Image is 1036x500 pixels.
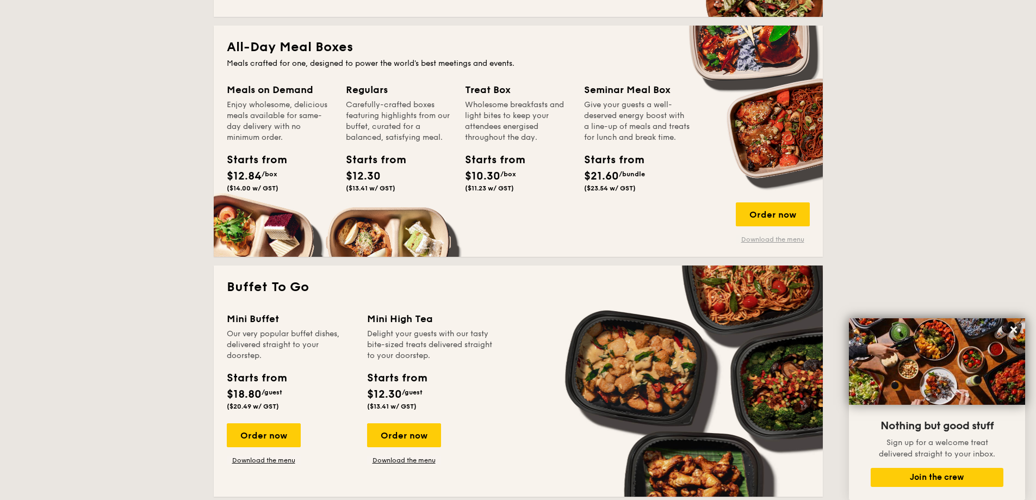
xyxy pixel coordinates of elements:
span: ($20.49 w/ GST) [227,403,279,410]
span: $12.84 [227,170,262,183]
button: Join the crew [871,468,1003,487]
div: Meals on Demand [227,82,333,97]
div: Enjoy wholesome, delicious meals available for same-day delivery with no minimum order. [227,100,333,143]
span: $18.80 [227,388,262,401]
div: Order now [736,202,810,226]
span: $21.60 [584,170,619,183]
div: Carefully-crafted boxes featuring highlights from our buffet, curated for a balanced, satisfying ... [346,100,452,143]
div: Starts from [227,370,286,386]
span: ($23.54 w/ GST) [584,184,636,192]
h2: All-Day Meal Boxes [227,39,810,56]
div: Meals crafted for one, designed to power the world's best meetings and events. [227,58,810,69]
div: Seminar Meal Box [584,82,690,97]
span: $12.30 [367,388,402,401]
div: Delight your guests with our tasty bite-sized treats delivered straight to your doorstep. [367,329,494,361]
div: Mini High Tea [367,311,494,326]
span: Nothing but good stuff [880,419,994,433]
span: ($14.00 w/ GST) [227,184,278,192]
button: Close [1005,321,1022,338]
div: Give your guests a well-deserved energy boost with a line-up of meals and treats for lunch and br... [584,100,690,143]
img: DSC07876-Edit02-Large.jpeg [849,318,1025,405]
div: Wholesome breakfasts and light bites to keep your attendees energised throughout the day. [465,100,571,143]
div: Starts from [584,152,633,168]
h2: Buffet To Go [227,279,810,296]
span: ($13.41 w/ GST) [346,184,395,192]
span: $10.30 [465,170,500,183]
span: /box [262,170,277,178]
span: $12.30 [346,170,381,183]
a: Download the menu [227,456,301,465]
div: Order now [227,423,301,447]
div: Starts from [346,152,395,168]
span: /box [500,170,516,178]
span: Sign up for a welcome treat delivered straight to your inbox. [879,438,995,459]
div: Our very popular buffet dishes, delivered straight to your doorstep. [227,329,354,361]
a: Download the menu [367,456,441,465]
span: /guest [262,388,282,396]
span: ($11.23 w/ GST) [465,184,514,192]
div: Starts from [465,152,514,168]
div: Order now [367,423,441,447]
span: /bundle [619,170,645,178]
div: Treat Box [465,82,571,97]
div: Regulars [346,82,452,97]
span: /guest [402,388,423,396]
div: Mini Buffet [227,311,354,326]
div: Starts from [227,152,276,168]
span: ($13.41 w/ GST) [367,403,417,410]
div: Starts from [367,370,426,386]
a: Download the menu [736,235,810,244]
